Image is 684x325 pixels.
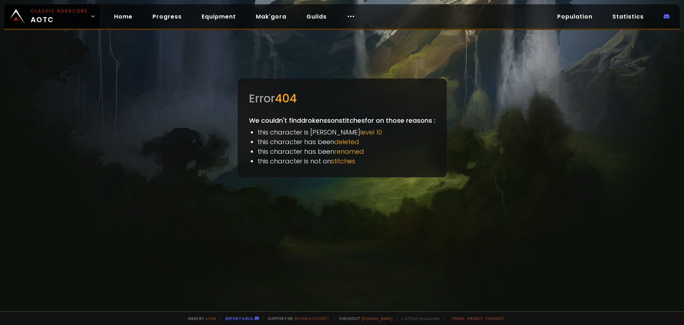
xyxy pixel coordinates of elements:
a: Statistics [607,9,649,24]
span: deleted [334,137,359,146]
a: Guilds [301,9,332,24]
li: this character has been [258,147,435,156]
li: this character is [PERSON_NAME] [258,127,435,137]
a: Home [108,9,138,24]
a: Buy me a coffee [295,316,330,321]
span: Made by [184,316,216,321]
a: Population [551,9,598,24]
span: level 10 [360,128,382,137]
li: this character has been [258,137,435,147]
div: We couldn't find drokenss on stitches for on those reasons : [238,78,447,177]
a: Classic HardcoreAOTC [4,4,100,29]
a: a fan [205,316,216,321]
a: Equipment [196,9,242,24]
a: Mak'gora [250,9,292,24]
span: AOTC [31,8,88,25]
span: renamed [334,147,364,156]
small: Classic Hardcore [31,8,88,14]
a: [DOMAIN_NAME] [362,316,393,321]
a: Privacy [467,316,483,321]
a: Terms [451,316,465,321]
li: this character is not on [258,156,435,166]
a: Consent [486,316,504,321]
span: Support me, [263,316,330,321]
a: Report a bug [226,316,253,321]
span: Checkout [334,316,393,321]
span: stitches [331,157,355,166]
div: Error [249,90,435,107]
a: Progress [147,9,187,24]
span: v. d752d5 - production [397,316,440,321]
span: 404 [275,90,297,106]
